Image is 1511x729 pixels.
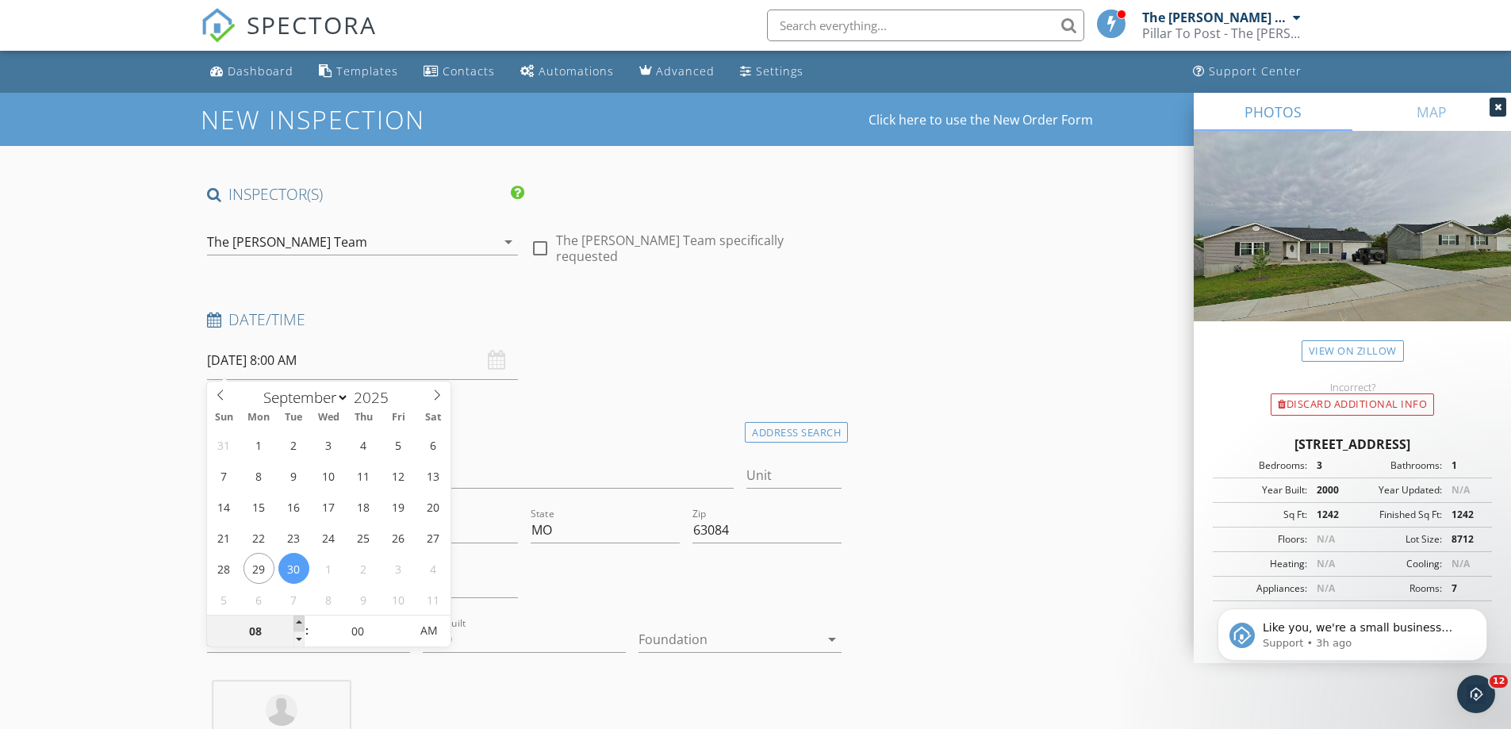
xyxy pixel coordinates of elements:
div: Templates [336,63,398,79]
a: Settings [734,57,810,86]
div: 8712 [1442,532,1487,547]
div: Support Center [1209,63,1302,79]
span: Click to toggle [407,615,451,647]
div: 1242 [1307,508,1352,522]
span: September 18, 2025 [348,491,379,522]
div: 1 [1442,459,1487,473]
div: [STREET_ADDRESS] [1213,435,1492,454]
span: October 3, 2025 [383,553,414,584]
span: September 5, 2025 [383,429,414,460]
span: September 6, 2025 [418,429,449,460]
span: September 22, 2025 [244,522,274,553]
span: N/A [1317,557,1335,570]
span: September 11, 2025 [348,460,379,491]
img: The Best Home Inspection Software - Spectora [201,8,236,43]
span: September 14, 2025 [209,491,240,522]
span: September 28, 2025 [209,553,240,584]
span: October 9, 2025 [348,584,379,615]
div: 1242 [1442,508,1487,522]
a: Automations (Basic) [514,57,620,86]
span: Like you, we're a small business that relies on reviews to grow. If you have a few minutes, we'd ... [69,46,271,137]
span: September 29, 2025 [244,553,274,584]
a: Contacts [417,57,501,86]
div: Incorrect? [1194,381,1511,393]
div: The [PERSON_NAME] Team [207,235,367,249]
span: 12 [1490,675,1508,688]
input: Select date [207,341,518,380]
span: October 11, 2025 [418,584,449,615]
span: September 13, 2025 [418,460,449,491]
span: September 8, 2025 [244,460,274,491]
div: Sq Ft: [1218,508,1307,522]
span: N/A [1452,557,1470,570]
a: MAP [1352,93,1511,131]
div: Year Built: [1218,483,1307,497]
span: September 19, 2025 [383,491,414,522]
span: September 9, 2025 [278,460,309,491]
a: Templates [313,57,405,86]
span: September 4, 2025 [348,429,379,460]
a: View on Zillow [1302,340,1404,362]
label: The [PERSON_NAME] Team specifically requested [556,232,842,264]
span: September 3, 2025 [313,429,344,460]
h4: Location [207,418,842,439]
iframe: Intercom live chat [1457,675,1495,713]
img: streetview [1194,131,1511,359]
div: Heating: [1218,557,1307,571]
a: Dashboard [204,57,300,86]
span: October 1, 2025 [313,553,344,584]
span: Fri [381,412,416,423]
span: September 15, 2025 [244,491,274,522]
div: The [PERSON_NAME] Team [1142,10,1289,25]
span: September 7, 2025 [209,460,240,491]
div: Automations [539,63,614,79]
div: Discard Additional info [1271,393,1434,416]
a: PHOTOS [1194,93,1352,131]
div: Dashboard [228,63,293,79]
div: Contacts [443,63,495,79]
p: Message from Support, sent 3h ago [69,61,274,75]
span: October 2, 2025 [348,553,379,584]
span: October 7, 2025 [278,584,309,615]
div: 2000 [1307,483,1352,497]
span: September 26, 2025 [383,522,414,553]
input: Year [349,387,401,408]
span: N/A [1452,483,1470,497]
span: October 8, 2025 [313,584,344,615]
div: Floors: [1218,532,1307,547]
div: Finished Sq Ft: [1352,508,1442,522]
span: September 17, 2025 [313,491,344,522]
span: August 31, 2025 [209,429,240,460]
span: September 25, 2025 [348,522,379,553]
span: September 2, 2025 [278,429,309,460]
img: default-user-f0147aede5fd5fa78ca7ade42f37bd4542148d508eef1c3d3ea960f66861d68b.jpg [266,694,297,726]
a: Support Center [1187,57,1308,86]
a: Click here to use the New Order Form [869,113,1093,126]
span: Thu [346,412,381,423]
span: September 16, 2025 [278,491,309,522]
span: Sun [207,412,242,423]
span: October 4, 2025 [418,553,449,584]
span: October 10, 2025 [383,584,414,615]
span: N/A [1317,532,1335,546]
span: Tue [276,412,311,423]
a: Advanced [633,57,721,86]
div: Bedrooms: [1218,459,1307,473]
span: Sat [416,412,451,423]
span: September 24, 2025 [313,522,344,553]
span: Mon [241,412,276,423]
iframe: Intercom notifications message [1194,575,1511,686]
span: September 1, 2025 [244,429,274,460]
h1: New Inspection [201,106,552,133]
span: September 20, 2025 [418,491,449,522]
input: Search everything... [767,10,1084,41]
span: October 6, 2025 [244,584,274,615]
div: Bathrooms: [1352,459,1442,473]
span: September 23, 2025 [278,522,309,553]
div: Address Search [745,422,848,443]
span: September 30, 2025 [278,553,309,584]
div: Lot Size: [1352,532,1442,547]
span: September 27, 2025 [418,522,449,553]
